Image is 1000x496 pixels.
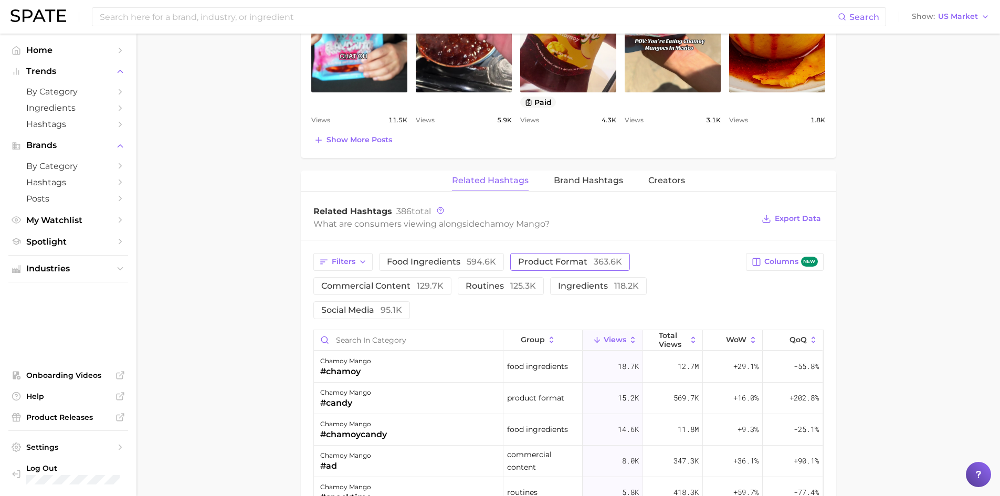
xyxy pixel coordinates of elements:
input: Search here for a brand, industry, or ingredient [99,8,838,26]
button: chamoy mango#chamoyfood ingredients18.7k12.7m+29.1%-55.8% [314,351,823,383]
div: chamoy mango [320,449,371,462]
span: 1.8k [810,114,825,126]
span: food ingredients [387,258,496,266]
button: group [503,330,583,351]
span: Related Hashtags [452,176,529,185]
span: Export Data [775,214,821,223]
span: Show [912,14,935,19]
span: Views [416,114,435,126]
span: 5.9k [497,114,512,126]
span: routines [466,282,536,290]
a: Log out. Currently logged in with e-mail aramirez@takasago.com. [8,460,128,488]
div: #chamoycandy [320,428,387,441]
span: 8.0k [622,455,639,467]
a: Product Releases [8,409,128,425]
span: -25.1% [794,423,819,436]
span: 14.6k [618,423,639,436]
span: Views [625,114,644,126]
button: Columnsnew [746,253,823,271]
span: group [521,335,545,344]
span: 4.3k [602,114,616,126]
span: product format [518,258,622,266]
span: food ingredients [507,423,568,436]
span: 12.7m [678,360,699,373]
span: WoW [726,335,746,344]
div: chamoy mango [320,481,372,493]
div: #ad [320,460,371,472]
span: commercial content [321,282,444,290]
span: Hashtags [26,177,110,187]
a: Posts [8,191,128,207]
span: Help [26,392,110,401]
button: Total Views [643,330,703,351]
span: new [801,257,818,267]
span: ingredients [558,282,639,290]
span: US Market [938,14,978,19]
a: Settings [8,439,128,455]
button: Trends [8,64,128,79]
span: 125.3k [510,281,536,291]
span: 11.5k [388,114,407,126]
span: Spotlight [26,237,110,247]
span: -55.8% [794,360,819,373]
div: chamoy mango [320,418,387,430]
span: Search [849,12,879,22]
span: 129.7k [417,281,444,291]
span: Ingredients [26,103,110,113]
span: Product Releases [26,413,110,422]
span: food ingredients [507,360,568,373]
span: Views [311,114,330,126]
span: total [396,206,431,216]
span: Home [26,45,110,55]
a: Help [8,388,128,404]
a: Ingredients [8,100,128,116]
a: by Category [8,158,128,174]
span: Hashtags [26,119,110,129]
a: Onboarding Videos [8,367,128,383]
button: Views [583,330,643,351]
div: #chamoy [320,365,371,378]
button: Industries [8,261,128,277]
input: Search in category [314,330,503,350]
span: Brands [26,141,110,150]
button: paid [520,97,556,108]
span: Brand Hashtags [554,176,623,185]
button: QoQ [763,330,823,351]
span: Posts [26,194,110,204]
span: chamoy mango [480,219,545,229]
span: +16.0% [733,392,759,404]
span: +9.3% [738,423,759,436]
span: 363.6k [594,257,622,267]
span: +29.1% [733,360,759,373]
span: QoQ [790,335,807,344]
span: 15.2k [618,392,639,404]
span: My Watchlist [26,215,110,225]
span: 11.8m [678,423,699,436]
span: by Category [26,161,110,171]
div: What are consumers viewing alongside ? [313,217,754,231]
span: 18.7k [618,360,639,373]
a: Hashtags [8,174,128,191]
span: commercial content [507,448,579,473]
span: +36.1% [733,455,759,467]
button: chamoy mango#chamoycandyfood ingredients14.6k11.8m+9.3%-25.1% [314,414,823,446]
span: Views [520,114,539,126]
span: Settings [26,442,110,452]
button: chamoy mango#candyproduct format15.2k569.7k+16.0%+202.8% [314,383,823,414]
span: 347.3k [673,455,699,467]
a: by Category [8,83,128,100]
span: Onboarding Videos [26,371,110,380]
button: chamoy mango#adcommercial content8.0k347.3k+36.1%+90.1% [314,446,823,477]
span: by Category [26,87,110,97]
button: Filters [313,253,373,271]
span: 594.6k [467,257,496,267]
span: 569.7k [673,392,699,404]
span: 95.1k [381,305,402,315]
span: Log Out [26,463,120,473]
span: Trends [26,67,110,76]
div: chamoy mango [320,355,371,367]
span: Show more posts [327,135,392,144]
span: Filters [332,257,355,266]
span: Views [729,114,748,126]
div: chamoy mango [320,386,371,399]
